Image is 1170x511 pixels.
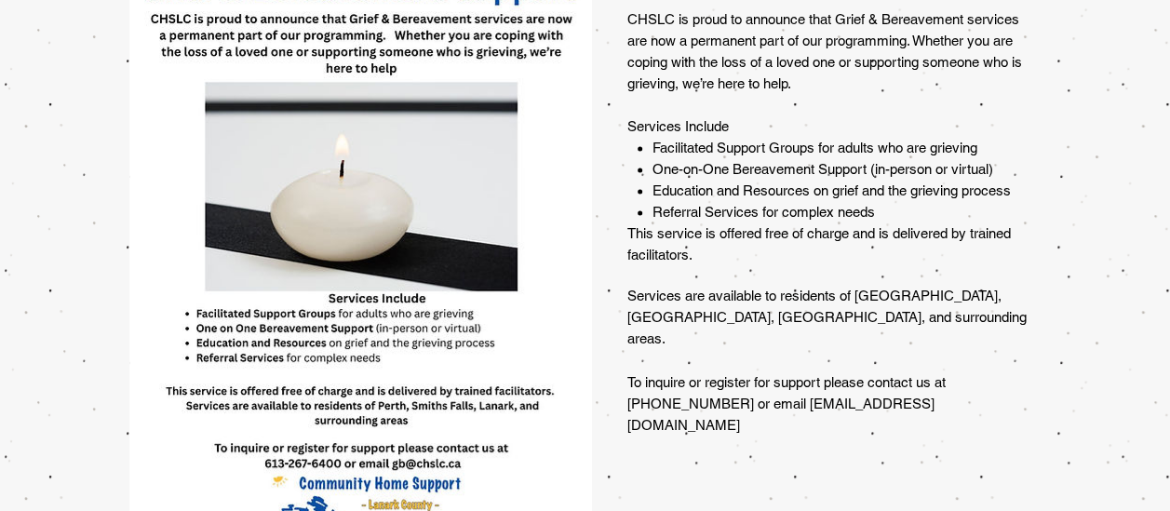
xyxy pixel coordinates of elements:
span: One-on-One Bereavement Support (in-person or virtual) [652,161,993,177]
span: Referral Services for complex needs [652,204,875,220]
span: Services are available to residents of [GEOGRAPHIC_DATA], [GEOGRAPHIC_DATA], [GEOGRAPHIC_DATA], a... [627,288,1027,346]
span: Facilitated Support Groups for adults who are grieving [652,140,977,155]
span: To inquire or register for support please contact us at [PHONE_NUMBER] or email [EMAIL_ADDRESS][D... [627,373,946,432]
span: Education and Resources on grief and the grieving process [652,182,1011,198]
span: Services Include [627,118,729,134]
span: This service is offered free of charge and is delivered by trained facilitators. [627,225,1011,262]
span: CHSLC is proud to announce that Grief & Bereavement services are now a permanent part of our prog... [627,11,1022,91]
